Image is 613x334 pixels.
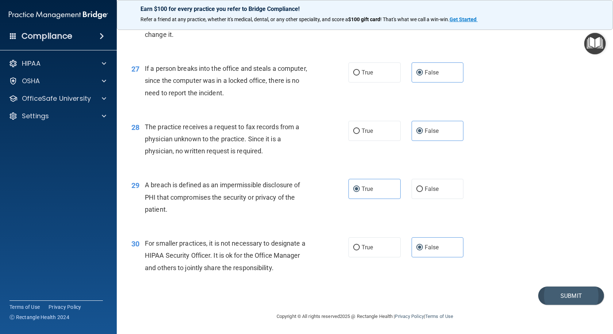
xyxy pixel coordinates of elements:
input: False [416,70,423,76]
input: False [416,128,423,134]
h4: Compliance [22,31,72,41]
span: 27 [131,65,139,73]
a: Privacy Policy [395,314,424,319]
button: Submit [538,287,604,305]
input: False [416,187,423,192]
span: 29 [131,181,139,190]
a: Settings [9,112,106,120]
img: PMB logo [9,8,108,22]
span: Ⓒ Rectangle Health 2024 [9,314,69,321]
span: False [425,69,439,76]
a: Privacy Policy [49,303,81,311]
a: OSHA [9,77,106,85]
span: If a person breaks into the office and steals a computer, since the computer was in a locked offi... [145,65,307,96]
a: Get Started [450,16,478,22]
strong: $100 gift card [348,16,380,22]
button: Open Resource Center [584,33,606,54]
div: Copyright © All rights reserved 2025 @ Rectangle Health | | [232,305,498,328]
a: HIPAA [9,59,106,68]
a: Terms of Use [425,314,453,319]
span: True [362,69,373,76]
span: True [362,185,373,192]
span: True [362,127,373,134]
a: OfficeSafe University [9,94,106,103]
span: False [425,127,439,134]
span: You realized that a password on a computer has not been changed in several years. You must immedi... [145,6,303,38]
p: Settings [22,112,49,120]
p: OfficeSafe University [22,94,91,103]
span: A breach is defined as an impermissible disclosure of PHI that compromises the security or privac... [145,181,300,213]
input: False [416,245,423,250]
input: True [353,128,360,134]
a: Terms of Use [9,303,40,311]
span: True [362,244,373,251]
input: True [353,245,360,250]
span: For smaller practices, it is not necessary to designate a HIPAA Security Officer. It is ok for th... [145,239,305,271]
span: 28 [131,123,139,132]
input: True [353,187,360,192]
strong: Get Started [450,16,477,22]
p: HIPAA [22,59,41,68]
span: False [425,185,439,192]
p: Earn $100 for every practice you refer to Bridge Compliance! [140,5,589,12]
p: OSHA [22,77,40,85]
span: 30 [131,239,139,248]
span: False [425,244,439,251]
input: True [353,70,360,76]
span: Refer a friend at any practice, whether it's medical, dental, or any other speciality, and score a [140,16,348,22]
span: The practice receives a request to fax records from a physician unknown to the practice. Since it... [145,123,299,155]
span: ! That's what we call a win-win. [380,16,450,22]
